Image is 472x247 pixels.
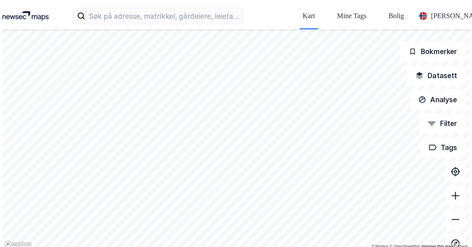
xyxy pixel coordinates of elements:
div: Bolig [389,10,404,22]
div: Kart [303,10,315,22]
img: logo.a4113a55bc3d86da70a041830d287a7e.svg [2,11,49,21]
div: Mine Tags [337,10,366,22]
iframe: Chat Widget [441,217,472,247]
div: Kontrollprogram for chat [441,217,472,247]
input: Søk på adresse, matrikkel, gårdeiere, leietakere eller personer [85,6,243,26]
